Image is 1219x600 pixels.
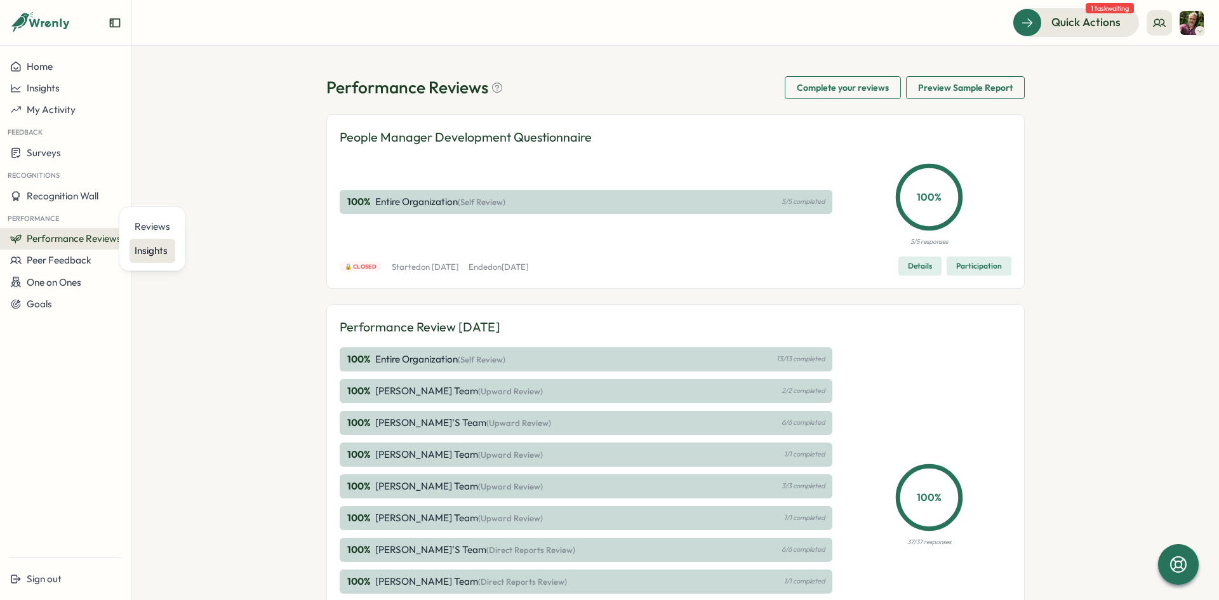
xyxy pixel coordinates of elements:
p: 100 % [898,189,960,205]
span: 1 task waiting [1086,3,1134,13]
span: 🔒 Closed [345,262,377,271]
span: (Upward Review) [486,418,551,428]
p: 100 % [347,448,373,462]
button: Quick Actions [1013,8,1139,36]
p: 100 % [347,195,373,209]
span: Complete your reviews [797,77,889,98]
span: Peer Feedback [27,254,91,266]
p: 5/5 completed [782,197,825,206]
div: Reviews [135,220,170,234]
p: 100 % [347,352,373,366]
span: Preview Sample Report [918,77,1013,98]
p: Entire Organization [375,195,505,209]
span: My Activity [27,103,76,116]
p: [PERSON_NAME] Team [375,575,567,589]
p: 100 % [347,416,373,430]
p: People Manager Development Questionnaire [340,128,592,147]
p: 6/6 completed [782,418,825,427]
div: Insights [135,244,170,258]
span: (Direct Reports Review) [478,577,567,587]
span: Goals [27,298,52,310]
button: Details [898,257,942,276]
p: 100 % [347,511,373,525]
span: (Self Review) [458,354,505,364]
span: Performance Reviews [27,232,121,244]
p: 2/2 completed [782,387,825,395]
img: Marco [1180,11,1204,35]
span: One on Ones [27,276,81,288]
p: 100 % [347,384,373,398]
span: Recognition Wall [27,190,98,202]
p: [PERSON_NAME] Team [375,448,543,462]
p: 100 % [347,543,373,557]
h1: Performance Reviews [326,76,503,98]
p: 100 % [347,575,373,589]
p: [PERSON_NAME]'s Team [375,543,575,557]
button: Complete your reviews [785,76,901,99]
p: 100 % [898,490,960,505]
span: (Direct Reports Review) [486,545,575,555]
span: (Upward Review) [478,450,543,460]
span: (Self Review) [458,197,505,207]
button: Preview Sample Report [906,76,1025,99]
span: Home [27,60,53,72]
span: Participation [956,257,1002,275]
p: Ended on [DATE] [469,262,528,273]
p: [PERSON_NAME] Team [375,384,543,398]
p: 100 % [347,479,373,493]
span: Insights [27,82,60,94]
p: Entire Organization [375,352,505,366]
p: 6/6 completed [782,545,825,554]
p: [PERSON_NAME]'s Team [375,416,551,430]
span: Details [908,257,932,275]
span: Quick Actions [1051,14,1121,30]
p: 3/3 completed [782,482,825,490]
p: 13/13 completed [776,355,825,363]
p: [PERSON_NAME] Team [375,511,543,525]
span: (Upward Review) [478,481,543,491]
p: Started on [DATE] [392,262,458,273]
button: Expand sidebar [109,17,121,29]
p: 1/1 completed [784,450,825,458]
a: Reviews [130,215,175,239]
span: Sign out [27,573,62,585]
a: Insights [130,239,175,263]
span: Surveys [27,147,61,159]
p: Performance Review [DATE] [340,317,500,337]
button: Participation [947,257,1011,276]
p: 37/37 responses [907,537,951,547]
p: 5/5 responses [910,237,948,247]
span: (Upward Review) [478,386,543,396]
p: 1/1 completed [784,514,825,522]
span: (Upward Review) [478,513,543,523]
p: [PERSON_NAME] Team [375,479,543,493]
p: 1/1 completed [784,577,825,585]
